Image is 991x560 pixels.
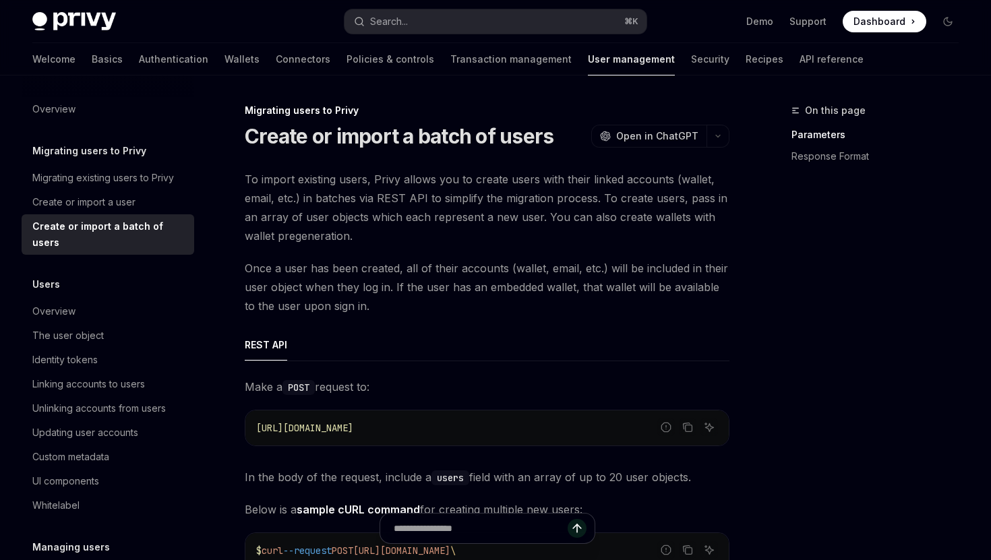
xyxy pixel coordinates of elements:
[805,102,866,119] span: On this page
[32,473,99,489] div: UI components
[32,303,76,319] div: Overview
[800,43,864,75] a: API reference
[256,422,353,434] span: [URL][DOMAIN_NAME]
[32,449,109,465] div: Custom metadata
[139,43,208,75] a: Authentication
[746,43,783,75] a: Recipes
[344,9,646,34] button: Open search
[22,372,194,396] a: Linking accounts to users
[32,218,186,251] div: Create or import a batch of users
[245,259,729,315] span: Once a user has been created, all of their accounts (wallet, email, etc.) will be included in the...
[691,43,729,75] a: Security
[245,170,729,245] span: To import existing users, Privy allows you to create users with their linked accounts (wallet, em...
[937,11,959,32] button: Toggle dark mode
[245,468,729,487] span: In the body of the request, include a field with an array of up to 20 user objects.
[245,377,729,396] span: Make a request to:
[22,421,194,445] a: Updating user accounts
[22,97,194,121] a: Overview
[22,469,194,493] a: UI components
[32,143,146,159] h5: Migrating users to Privy
[853,15,905,28] span: Dashboard
[32,376,145,392] div: Linking accounts to users
[22,445,194,469] a: Custom metadata
[657,418,675,436] button: Report incorrect code
[245,500,729,519] span: Below is a for creating multiple new users:
[791,124,969,146] a: Parameters
[450,43,572,75] a: Transaction management
[370,13,408,30] div: Search...
[92,43,123,75] a: Basics
[22,323,194,348] a: The user object
[789,15,827,28] a: Support
[32,328,104,344] div: The user object
[32,276,60,292] h5: Users
[32,352,98,368] div: Identity tokens
[791,146,969,167] a: Response Format
[32,101,76,117] div: Overview
[591,125,707,148] button: Open in ChatGPT
[32,400,166,416] div: Unlinking accounts from users
[700,418,718,436] button: Ask AI
[245,124,553,148] h1: Create or import a batch of users
[843,11,926,32] a: Dashboard
[22,299,194,323] a: Overview
[616,129,698,143] span: Open in ChatGPT
[746,15,773,28] a: Demo
[32,539,110,555] h5: Managing users
[431,470,469,485] code: users
[22,396,194,421] a: Unlinking accounts from users
[245,329,287,361] div: REST API
[624,16,638,27] span: ⌘ K
[394,514,568,543] input: Ask a question...
[22,214,194,255] a: Create or import a batch of users
[347,43,434,75] a: Policies & controls
[32,425,138,441] div: Updating user accounts
[32,497,80,514] div: Whitelabel
[22,190,194,214] a: Create or import a user
[568,519,587,538] button: Send message
[32,170,174,186] div: Migrating existing users to Privy
[679,418,696,436] button: Copy the contents from the code block
[588,43,675,75] a: User management
[32,194,136,210] div: Create or import a user
[32,12,116,31] img: dark logo
[22,493,194,518] a: Whitelabel
[22,348,194,372] a: Identity tokens
[282,380,315,395] code: POST
[224,43,260,75] a: Wallets
[245,104,729,117] div: Migrating users to Privy
[276,43,330,75] a: Connectors
[22,166,194,190] a: Migrating existing users to Privy
[297,503,420,516] strong: sample cURL command
[32,43,76,75] a: Welcome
